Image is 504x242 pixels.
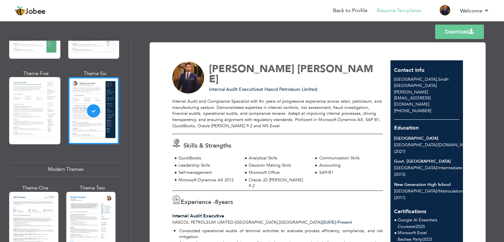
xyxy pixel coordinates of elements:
[377,7,421,14] a: Resume Templates
[249,177,309,189] div: Oracle JD [PERSON_NAME] 9.2
[437,76,438,82] span: ,
[398,230,427,236] span: Microsoft Excel
[415,224,416,230] span: |
[319,170,379,176] div: SAP/B1
[234,219,235,225] span: -
[178,162,239,169] div: Leadership Skills
[319,162,379,169] div: Accounting
[435,25,484,39] a: Download
[278,219,279,225] span: ,
[10,162,120,176] div: Modern Themes
[172,62,204,94] img: No image
[398,224,437,230] p: Coursera 2025
[394,182,459,188] div: New Generation High School
[209,86,259,92] span: Internal Audit Executive
[235,219,278,225] span: [GEOGRAPHIC_DATA]
[394,158,459,165] div: Govt. [GEOGRAPHIC_DATA]
[336,219,337,225] span: -
[333,7,367,14] a: Back to Profile
[172,98,383,129] div: Internal Audit and Compliance Specialist with 8+ years of progressive experience across retail, p...
[437,142,438,148] span: /
[183,142,231,150] span: Skills & Strengths
[390,76,463,89] div: Sindh
[394,165,462,171] span: [GEOGRAPHIC_DATA] Intermediate
[209,62,294,76] span: [PERSON_NAME]
[323,219,352,225] span: Present
[394,89,430,107] span: [PERSON_NAME][EMAIL_ADDRESS][DOMAIN_NAME]
[10,70,62,77] div: Theme Five
[215,198,219,206] span: 8
[460,7,489,15] a: Welcome
[178,177,239,183] div: Microsoft Dynamics AX 2012
[172,213,224,219] span: Internal Audit Executive
[172,219,234,225] span: Hascol Petroleum Limited
[279,219,322,225] span: [GEOGRAPHIC_DATA]
[259,86,317,92] span: at Hascol Petroleum Limited
[181,198,215,206] span: Experience -
[15,6,46,16] a: Jobee
[319,155,379,161] div: Communication Skills
[394,149,405,154] span: (2021)
[394,83,437,89] span: [GEOGRAPHIC_DATA]
[15,6,25,16] img: jobee.io
[394,188,463,194] span: [GEOGRAPHIC_DATA] Matriculation
[70,70,121,77] div: Theme Six
[174,228,383,240] li: Conducted operational audits of terminal activities to evaluate process efficiency, compliance, a...
[394,108,431,114] span: [PHONE_NUMBER]
[10,185,60,192] div: Theme One
[394,195,405,201] span: (2011)
[437,188,438,194] span: /
[394,124,419,131] span: Education
[398,217,437,223] span: Google AI Essentials
[178,155,239,161] div: QuickBooks
[322,219,323,225] span: |
[249,170,309,176] div: Microsoft Office
[323,219,337,225] span: [DATE]
[68,185,117,192] div: Theme Two
[209,62,373,86] span: [PERSON_NAME]
[394,76,437,82] span: [GEOGRAPHIC_DATA]
[178,170,239,176] div: Self-management
[25,8,46,15] span: Jobee
[394,203,426,215] span: Certifications
[215,198,233,207] label: years
[249,155,309,161] div: Analytical Skills
[437,165,438,171] span: /
[249,162,309,169] div: Decision Making Skills
[394,142,473,148] span: [GEOGRAPHIC_DATA] [DOMAIN_NAME]
[394,135,459,142] div: [GEOGRAPHIC_DATA]
[394,67,425,74] span: Contact Info
[394,171,405,177] span: (2013)
[440,5,450,15] img: Profile Img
